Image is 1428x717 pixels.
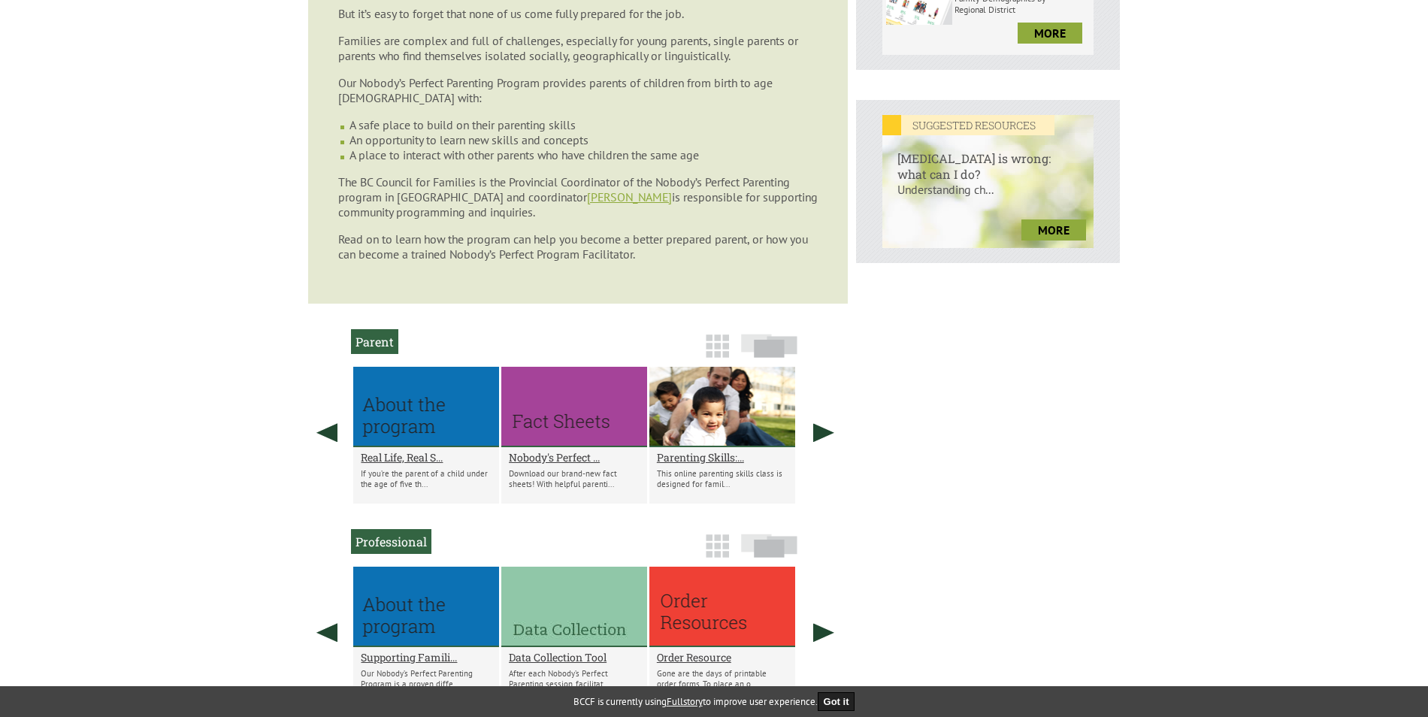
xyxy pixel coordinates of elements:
[741,334,797,358] img: slide-icon.png
[361,668,492,689] p: Our Nobody’s Perfect Parenting Program is a proven diffe...
[657,650,788,664] a: Order Resource
[361,650,492,664] a: Supporting Famili...
[657,450,788,464] a: Parenting Skills:...
[741,534,797,558] img: slide-icon.png
[349,147,818,162] li: A place to interact with other parents who have children the same age
[349,117,818,132] li: A safe place to build on their parenting skills
[353,367,499,504] li: Real Life, Real Support for Positive Parenting
[737,541,802,565] a: Slide View
[649,567,795,703] li: Order Resource
[353,567,499,703] li: Supporting Families, Reducing Risk
[1021,219,1086,241] a: more
[649,367,795,504] li: Parenting Skills: 0-5
[657,468,788,489] p: This online parenting skills class is designed for famil...
[509,668,640,689] p: After each Nobody’s Perfect Parenting session, facilitat...
[338,174,818,219] p: The BC Council for Families is the Provincial Coordinator of the Nobody’s Perfect Parenting progr...
[338,231,818,262] p: Read on to learn how the program can help you become a better prepared parent, or how you can bec...
[501,367,647,504] li: Nobody's Perfect Fact Sheets
[361,468,492,489] p: If you’re the parent of a child under the age of five th...
[349,132,818,147] li: An opportunity to learn new skills and concepts
[351,329,398,354] h2: Parent
[667,695,703,708] a: Fullstory
[882,182,1094,212] p: Understanding ch...
[509,650,640,664] a: Data Collection Tool
[706,334,729,358] img: grid-icon.png
[882,115,1054,135] em: SUGGESTED RESOURCES
[818,692,855,711] button: Got it
[657,668,788,689] p: Gone are the days of printable order forms. To place an o...
[338,75,818,105] p: Our Nobody’s Perfect Parenting Program provides parents of children from birth to age [DEMOGRAPHI...
[701,541,734,565] a: Grid View
[361,450,492,464] a: Real Life, Real S...
[338,33,818,63] p: Families are complex and full of challenges, especially for young parents, single parents or pare...
[509,450,640,464] a: Nobody's Perfect ...
[509,468,640,489] p: Download our brand-new fact sheets! With helpful parenti...
[587,189,672,204] a: [PERSON_NAME]
[701,341,734,365] a: Grid View
[882,135,1094,182] h6: [MEDICAL_DATA] is wrong: what can I do?
[706,534,729,558] img: grid-icon.png
[1018,23,1082,44] a: more
[737,341,802,365] a: Slide View
[501,567,647,703] li: Data Collection Tool
[338,6,818,21] p: But it’s easy to forget that none of us come fully prepared for the job.
[351,529,431,554] h2: Professional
